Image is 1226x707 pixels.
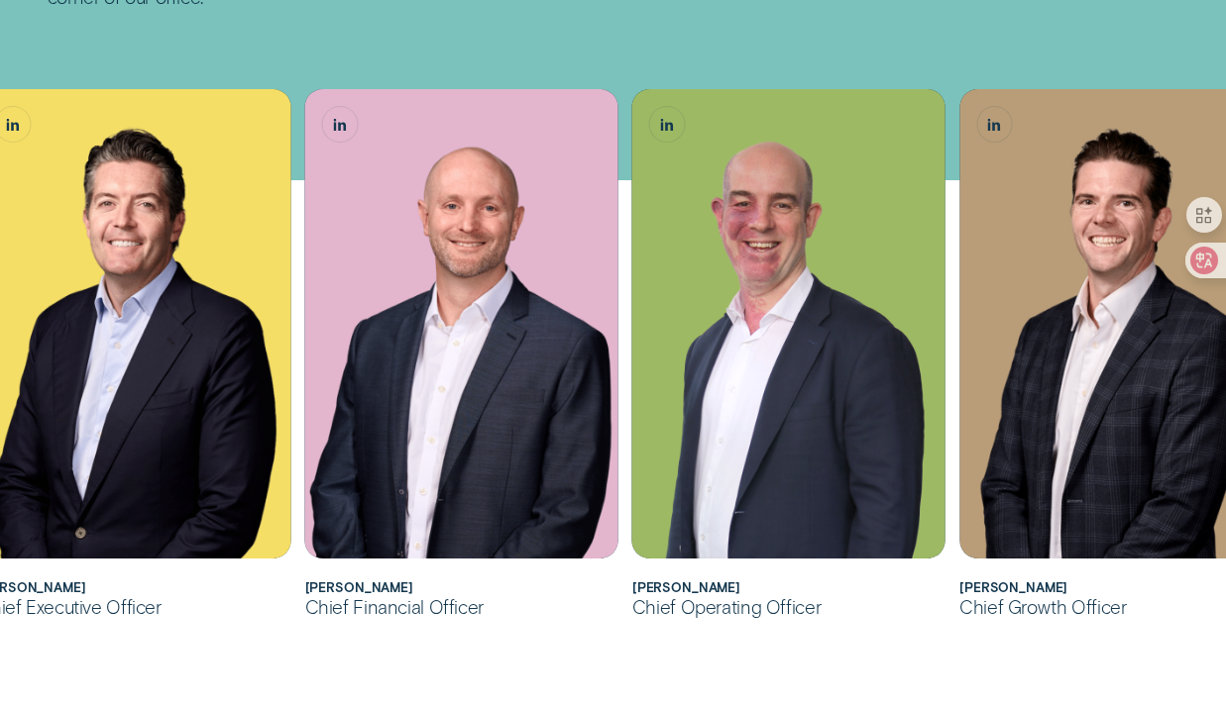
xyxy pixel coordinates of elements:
[632,595,946,619] div: Chief Operating Officer
[305,580,618,595] h2: Matthew Lewis
[632,89,946,558] img: Sam Harding
[632,580,946,595] h2: Sam Harding
[632,89,946,558] div: Sam Harding, Chief Operating Officer
[323,107,358,142] a: Matthew Lewis, Chief Financial Officer LinkedIn button
[977,107,1012,142] a: James Goodwin, Chief Growth Officer LinkedIn button
[650,107,685,142] a: Sam Harding, Chief Operating Officer LinkedIn button
[305,89,618,558] div: Matthew Lewis, Chief Financial Officer
[305,89,618,558] img: Matthew Lewis
[305,595,618,619] div: Chief Financial Officer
